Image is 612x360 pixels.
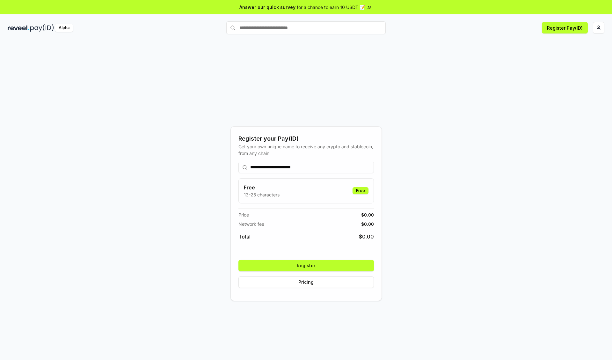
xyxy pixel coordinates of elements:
[238,134,374,143] div: Register your Pay(ID)
[542,22,588,33] button: Register Pay(ID)
[359,233,374,240] span: $ 0.00
[361,211,374,218] span: $ 0.00
[238,221,264,227] span: Network fee
[238,233,251,240] span: Total
[238,143,374,157] div: Get your own unique name to receive any crypto and stablecoin, from any chain
[361,221,374,227] span: $ 0.00
[244,191,280,198] p: 13-25 characters
[55,24,73,32] div: Alpha
[238,211,249,218] span: Price
[238,276,374,288] button: Pricing
[297,4,365,11] span: for a chance to earn 10 USDT 📝
[8,24,29,32] img: reveel_dark
[30,24,54,32] img: pay_id
[239,4,295,11] span: Answer our quick survey
[244,184,280,191] h3: Free
[353,187,368,194] div: Free
[238,260,374,271] button: Register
